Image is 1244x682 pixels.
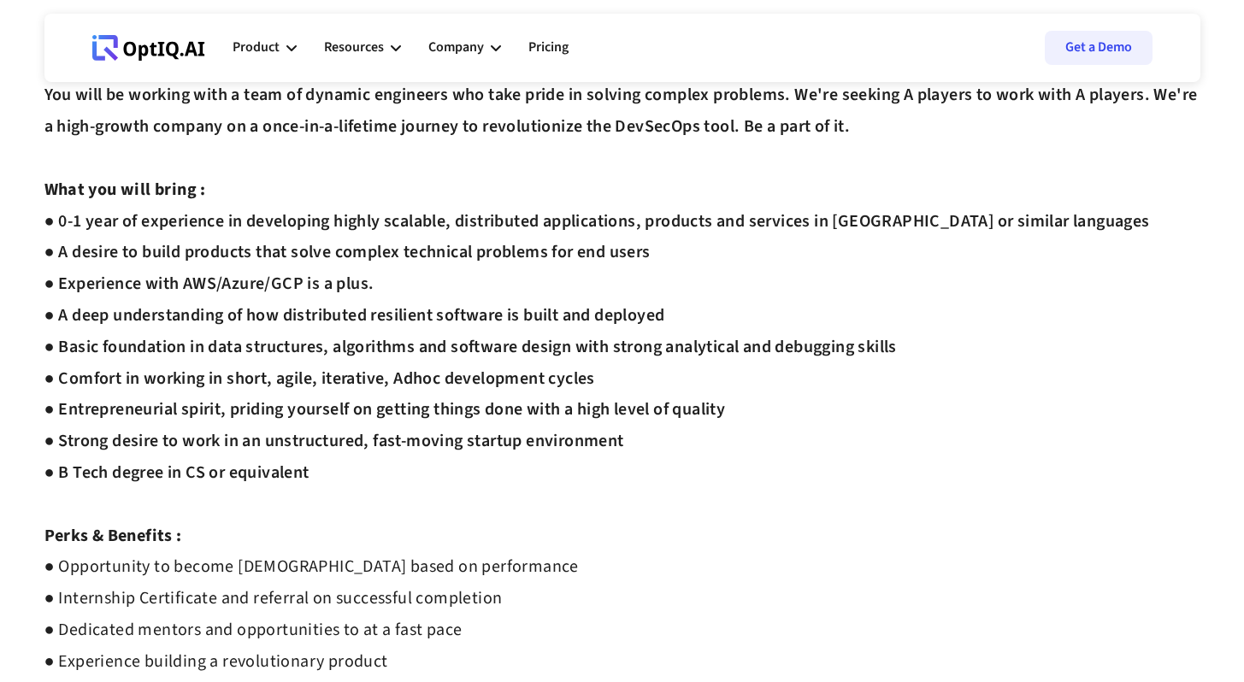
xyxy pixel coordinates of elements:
[1045,31,1153,65] a: Get a Demo
[92,60,93,61] div: Webflow Homepage
[428,36,484,59] div: Company
[233,22,297,73] div: Product
[324,22,401,73] div: Resources
[233,36,280,59] div: Product
[428,22,501,73] div: Company
[44,178,206,202] strong: What you will bring :
[44,524,182,548] strong: Perks & Benefits :
[528,22,569,73] a: Pricing
[92,22,205,73] a: Webflow Homepage
[324,36,384,59] div: Resources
